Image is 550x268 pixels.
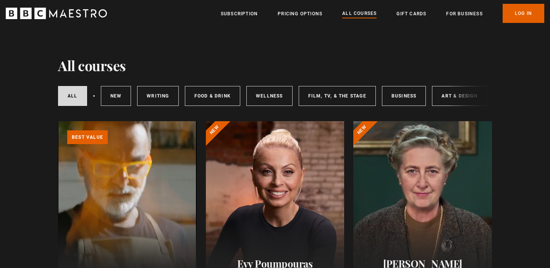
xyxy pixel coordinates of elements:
a: Writing [137,86,178,106]
a: Film, TV, & The Stage [299,86,376,106]
a: Log In [503,4,544,23]
a: For business [446,10,482,18]
p: Best value [67,130,108,144]
a: New [101,86,131,106]
h1: All courses [58,57,126,73]
nav: Primary [221,4,544,23]
a: Pricing Options [278,10,322,18]
a: Gift Cards [396,10,426,18]
a: Subscription [221,10,258,18]
a: All Courses [342,10,377,18]
a: Art & Design [432,86,487,106]
svg: BBC Maestro [6,8,107,19]
a: Food & Drink [185,86,240,106]
a: Business [382,86,426,106]
a: All [58,86,87,106]
a: Wellness [246,86,293,106]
